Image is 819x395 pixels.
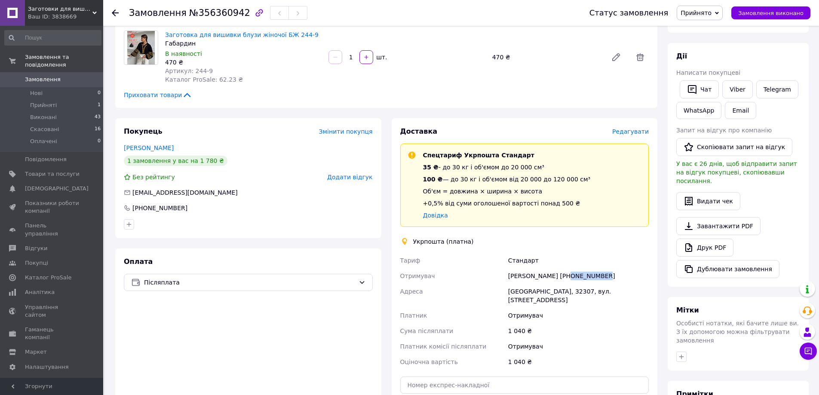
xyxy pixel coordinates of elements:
span: Замовлення [129,8,187,18]
span: Приховати товари [124,91,192,99]
button: Видати чек [676,192,740,210]
span: Виконані [30,113,57,121]
a: Завантажити PDF [676,217,761,235]
div: Повернутися назад [112,9,119,17]
span: 0 [98,89,101,97]
span: Написати покупцеві [676,69,740,76]
span: 100 ₴ [423,176,443,183]
span: Аналітика [25,288,55,296]
div: Укрпошта (платна) [411,237,476,246]
span: Тариф [400,257,420,264]
input: Пошук [4,30,101,46]
div: Стандарт [506,253,650,268]
span: Каталог ProSale: 62.23 ₴ [165,76,243,83]
span: Оплата [124,257,153,266]
div: Отримувач [506,308,650,323]
span: Управління сайтом [25,303,80,319]
span: Отримувач [400,273,435,279]
span: [DEMOGRAPHIC_DATA] [25,185,89,193]
div: [PHONE_NUMBER] [132,204,188,212]
div: +0,5% від суми оголошеної вартості понад 500 ₴ [423,199,591,208]
span: Адреса [400,288,423,295]
div: Статус замовлення [589,9,669,17]
span: №356360942 [189,8,250,18]
a: Заготовка для вишивки блузи жіночої БЖ 244-9 [165,31,319,38]
span: Товари та послуги [25,170,80,178]
span: 0 [98,138,101,145]
span: Без рейтингу [132,174,175,181]
span: Сума післяплати [400,328,454,334]
button: Чат [680,80,719,98]
span: Покупець [124,127,163,135]
span: Гаманець компанії [25,326,80,341]
span: Особисті нотатки, які бачите лише ви. З їх допомогою можна фільтрувати замовлення [676,320,799,344]
span: Заготовки для вишивки Світанок тм [28,5,92,13]
span: Доставка [400,127,438,135]
span: Панель управління [25,222,80,237]
span: Мітки [676,306,699,314]
div: 1 замовлення у вас на 1 780 ₴ [124,156,227,166]
span: Видалити [632,49,649,66]
button: Скопіювати запит на відгук [676,138,792,156]
span: Відгуки [25,245,47,252]
a: Довідка [423,212,448,219]
span: Замовлення виконано [738,10,804,16]
span: Додати відгук [327,174,372,181]
a: Viber [722,80,752,98]
div: Габардин [165,39,322,48]
button: Замовлення виконано [731,6,810,19]
a: Telegram [756,80,798,98]
button: Email [725,102,756,119]
button: Дублювати замовлення [676,260,779,278]
span: Запит на відгук про компанію [676,127,772,134]
div: Об'єм = довжина × ширина × висота [423,187,591,196]
div: - до 30 кг і об'ємом до 20 000 см³ [423,163,591,171]
span: Змінити покупця [319,128,373,135]
div: шт. [374,53,388,61]
a: [PERSON_NAME] [124,144,174,151]
span: 16 [95,126,101,133]
span: Замовлення та повідомлення [25,53,103,69]
div: 470 ₴ [489,51,604,63]
span: Артикул: 244-9 [165,67,213,74]
span: [EMAIL_ADDRESS][DOMAIN_NAME] [132,189,238,196]
div: — до 30 кг і об'ємом від 20 000 до 120 000 см³ [423,175,591,184]
span: Оціночна вартість [400,358,458,365]
a: Друк PDF [676,239,733,257]
a: WhatsApp [676,102,721,119]
span: 43 [95,113,101,121]
span: Скасовані [30,126,59,133]
div: Ваш ID: 3838669 [28,13,103,21]
span: Оплачені [30,138,57,145]
span: В наявності [165,50,202,57]
div: [PERSON_NAME] [PHONE_NUMBER] [506,268,650,284]
span: Покупці [25,259,48,267]
span: Платник [400,312,427,319]
div: [GEOGRAPHIC_DATA], 32307, вул. [STREET_ADDRESS] [506,284,650,308]
span: Показники роботи компанії [25,199,80,215]
span: Каталог ProSale [25,274,71,282]
span: Платник комісії післяплати [400,343,487,350]
a: Редагувати [607,49,625,66]
input: Номер експрес-накладної [400,377,649,394]
span: 35 ₴ [423,164,439,171]
span: Повідомлення [25,156,67,163]
span: Редагувати [612,128,649,135]
div: 470 ₴ [165,58,322,67]
span: Прийнято [681,9,712,16]
button: Чат з покупцем [800,343,817,360]
div: 1 040 ₴ [506,354,650,370]
div: 1 040 ₴ [506,323,650,339]
div: Отримувач [506,339,650,354]
span: Прийняті [30,101,57,109]
span: 1 [98,101,101,109]
span: Маркет [25,348,47,356]
span: Післяплата [144,278,355,287]
span: Налаштування [25,363,69,371]
span: У вас є 26 днів, щоб відправити запит на відгук покупцеві, скопіювавши посилання. [676,160,797,184]
span: Нові [30,89,43,97]
span: Дії [676,52,687,60]
span: Спецтариф Укрпошта Стандарт [423,152,534,159]
img: Заготовка для вишивки блузи жіночої БЖ 244-9 [127,31,154,64]
span: Замовлення [25,76,61,83]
